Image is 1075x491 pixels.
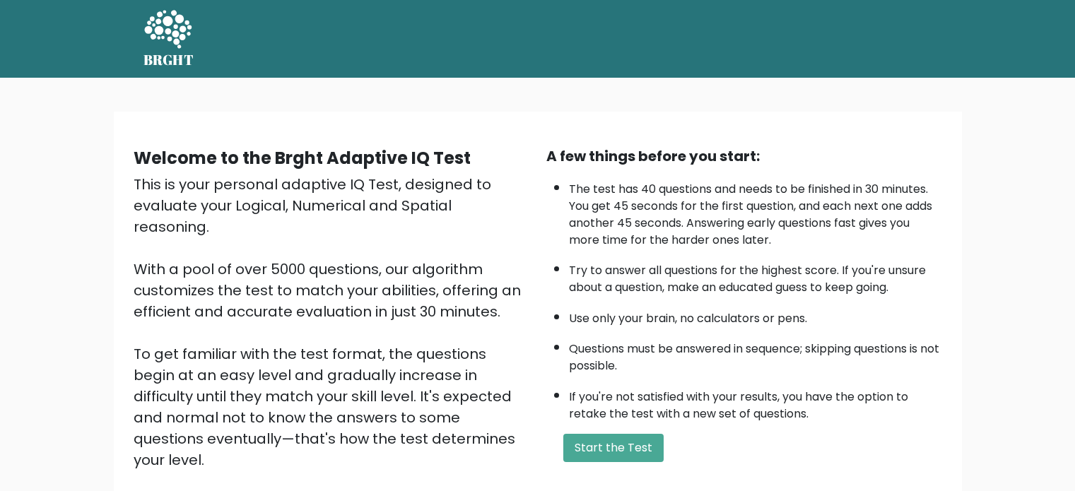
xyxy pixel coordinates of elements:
li: Try to answer all questions for the highest score. If you're unsure about a question, make an edu... [569,255,942,296]
li: Questions must be answered in sequence; skipping questions is not possible. [569,333,942,374]
div: A few things before you start: [546,146,942,167]
a: BRGHT [143,6,194,72]
button: Start the Test [563,434,664,462]
li: If you're not satisfied with your results, you have the option to retake the test with a new set ... [569,381,942,422]
b: Welcome to the Brght Adaptive IQ Test [134,146,471,170]
h5: BRGHT [143,52,194,69]
li: The test has 40 questions and needs to be finished in 30 minutes. You get 45 seconds for the firs... [569,174,942,249]
li: Use only your brain, no calculators or pens. [569,303,942,327]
